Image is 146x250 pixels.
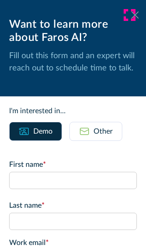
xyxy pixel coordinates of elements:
div: Want to learn more about Faros AI? [9,18,137,45]
div: I'm interested in... [9,105,137,116]
div: Other [94,126,113,137]
label: First name [9,159,137,170]
div: Demo [33,126,52,137]
label: Work email [9,237,137,248]
p: Fill out this form and an expert will reach out to schedule time to talk. [9,50,137,75]
label: Last name [9,200,137,211]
